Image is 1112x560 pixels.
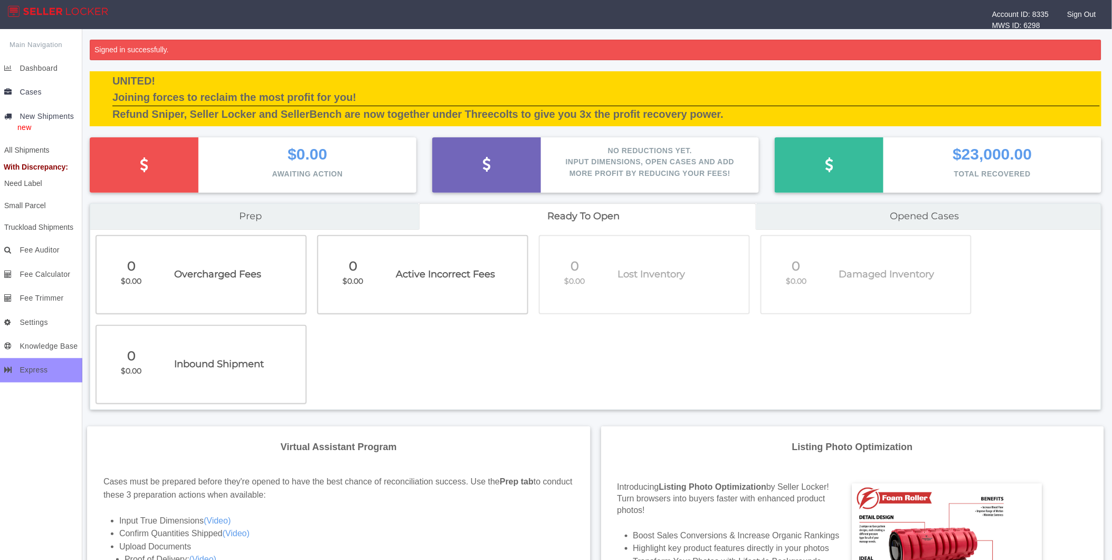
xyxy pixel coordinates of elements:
span: Lost Inventory [617,268,685,280]
span: Knowledge Base [20,342,78,350]
a: 0 $0.00 Overcharged Fees [90,235,312,314]
p: $0.00 [104,276,158,287]
p: $0.00 [326,276,380,287]
li: Highlight key product features directly in your photos [633,542,845,555]
span: Damaged Inventory [839,268,935,280]
a: Fee Auditor [2,238,82,262]
span: Turn browsers into buyers faster with enhanced product photos! [617,494,828,515]
div: MWS ID: 6298 [992,20,1049,31]
span: 0 [127,258,136,274]
span: Overcharged Fees [174,268,261,280]
span: 0 [127,348,136,363]
a: All Shipments [2,139,82,161]
span: Need Label [4,179,42,188]
span: Opened cases [890,209,959,224]
a: (Video) [204,516,231,525]
span: new [4,123,32,132]
a: Truckload Shipments [2,217,82,238]
span: by Seller Locker! [766,482,829,491]
li: Input True Dimensions [119,515,574,527]
span: With Discrepancy: [2,163,68,171]
span: All Shipments [4,146,50,154]
a: Small Parcel [2,195,82,217]
div: Virtual Assistant Program [103,432,574,463]
li: Confirm Quantities Shipped [119,527,574,540]
p: $0.00 [104,366,158,377]
p: Awaiting Action [214,169,401,180]
a: 0 $0.00 Active Incorrect Fees [312,235,534,314]
a: Fee Calculator [2,263,82,286]
span: Prep [239,209,262,224]
a: 0 $0.00 Inbound Shipment [90,325,312,404]
a: New Shipmentsnew [2,105,82,140]
span: Fee Calculator [20,270,70,278]
a: Dashboard [2,57,82,80]
span: Active Incorrect Fees [396,268,495,280]
a: Need Label [2,173,82,194]
img: App Logo [8,6,108,17]
span: 0 [571,258,579,274]
span: Introducing [617,482,659,491]
p: No Reductions Yet. Input dimensions, Open cases and add more profit by reducing your fees! [557,145,743,179]
span: 0 [349,258,357,274]
div: Account ID: 8335 [992,9,1049,20]
span: Signed in successfully. [94,45,169,54]
div: Cases must be prepared before they're opened to have the best chance of reconciliation success. U... [103,475,574,501]
a: Cases [2,80,82,104]
a: Fee Trimmer [2,286,82,310]
a: 0 $0.00 Lost Inventory [534,235,755,314]
span: Truckload Shipments [4,223,73,231]
a: (Video) [223,529,250,538]
span: Settings [20,318,47,326]
div: Listing Photo Optimization [617,432,1088,463]
li: Boost Sales Conversions & Increase Organic Rankings [633,529,845,542]
p: $0.00 [214,145,401,163]
span: Express [20,366,47,374]
span: 0 [792,258,801,274]
p: $0.00 [548,276,602,287]
a: Knowledge Base [2,334,82,358]
p: $0.00 [769,276,823,287]
p: Total Recovered [899,169,1086,180]
span: Ready to open [547,209,620,224]
span: Dashboard [20,64,58,72]
span: Cases [20,88,41,96]
span: Fee Trimmer [20,294,63,302]
a: Settings [2,311,82,334]
p: $23,000.00 [899,145,1086,163]
span: Inbound Shipment [174,358,264,370]
span: Fee Auditor [20,246,59,254]
a: 0 $0.00 Damaged Inventory [755,235,977,314]
a: Express [2,358,82,382]
div: UNITED! Joining forces to reclaim the most profit for you! Refund Sniper, Seller Locker and Selle... [90,71,1101,126]
span: Listing Photo Optimization [659,482,767,491]
strong: Prep tab [500,477,534,486]
span: New Shipments [20,112,74,120]
span: Small Parcel [4,201,46,210]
